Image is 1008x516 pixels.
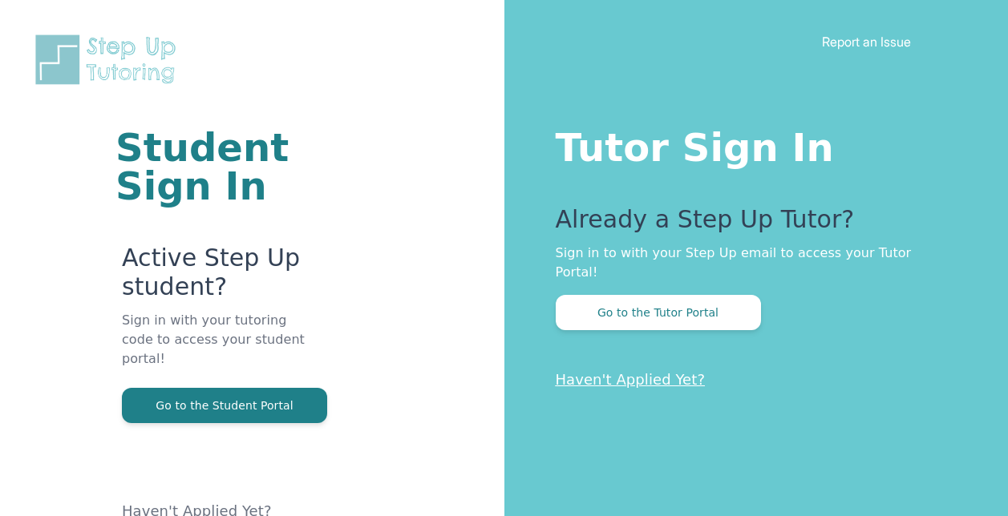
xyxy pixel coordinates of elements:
[822,34,911,50] a: Report an Issue
[122,397,327,413] a: Go to the Student Portal
[115,128,312,205] h1: Student Sign In
[556,295,761,330] button: Go to the Tutor Portal
[556,371,706,388] a: Haven't Applied Yet?
[122,311,312,388] p: Sign in with your tutoring code to access your student portal!
[122,388,327,423] button: Go to the Student Portal
[556,244,945,282] p: Sign in to with your Step Up email to access your Tutor Portal!
[32,32,186,87] img: Step Up Tutoring horizontal logo
[122,244,312,311] p: Active Step Up student?
[556,304,761,320] a: Go to the Tutor Portal
[556,205,945,244] p: Already a Step Up Tutor?
[556,122,945,167] h1: Tutor Sign In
